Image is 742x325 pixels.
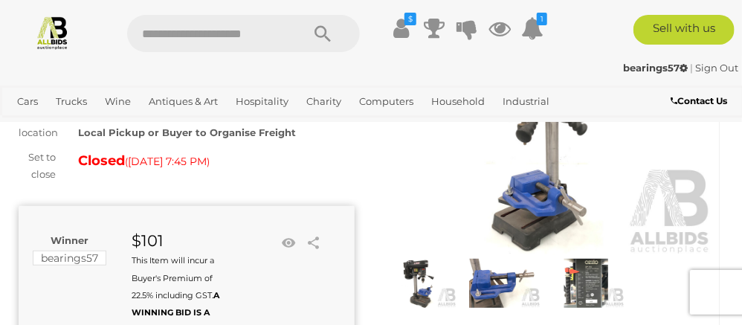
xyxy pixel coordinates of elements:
[695,62,738,74] a: Sign Out
[7,149,67,184] div: Set to close
[425,89,491,114] a: Household
[35,15,70,50] img: Allbids.com.au
[353,89,419,114] a: Computers
[11,89,44,114] a: Cars
[300,89,347,114] a: Charity
[497,89,555,114] a: Industrial
[537,13,547,25] i: 1
[521,15,543,42] a: 1
[33,251,106,266] mark: bearings57
[671,93,731,109] a: Contact Us
[377,39,713,255] img: Ozito Five Speed Electric Pedestal Drill Press
[132,231,164,250] strong: $101
[51,234,88,246] b: Winner
[121,114,164,138] a: Sports
[143,89,224,114] a: Antiques & Art
[170,114,287,138] a: [GEOGRAPHIC_DATA]
[404,13,416,25] i: $
[381,259,457,308] img: Ozito Five Speed Electric Pedestal Drill Press
[464,259,541,308] img: Ozito Five Speed Electric Pedestal Drill Press
[548,259,625,308] img: Ozito Five Speed Electric Pedestal Drill Press
[285,15,360,52] button: Search
[75,114,115,138] a: Office
[7,106,67,141] div: Item location
[690,62,693,74] span: |
[623,62,688,74] strong: bearings57
[50,89,93,114] a: Trucks
[230,89,294,114] a: Hospitality
[78,152,125,169] strong: Closed
[277,232,300,254] li: Watch this item
[390,15,413,42] a: $
[11,114,69,138] a: Jewellery
[128,155,207,168] span: [DATE] 7:45 PM
[99,89,137,114] a: Wine
[633,15,735,45] a: Sell with us
[125,155,210,167] span: ( )
[78,126,296,138] strong: Local Pickup or Buyer to Organise Freight
[671,95,727,106] b: Contact Us
[623,62,690,74] a: bearings57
